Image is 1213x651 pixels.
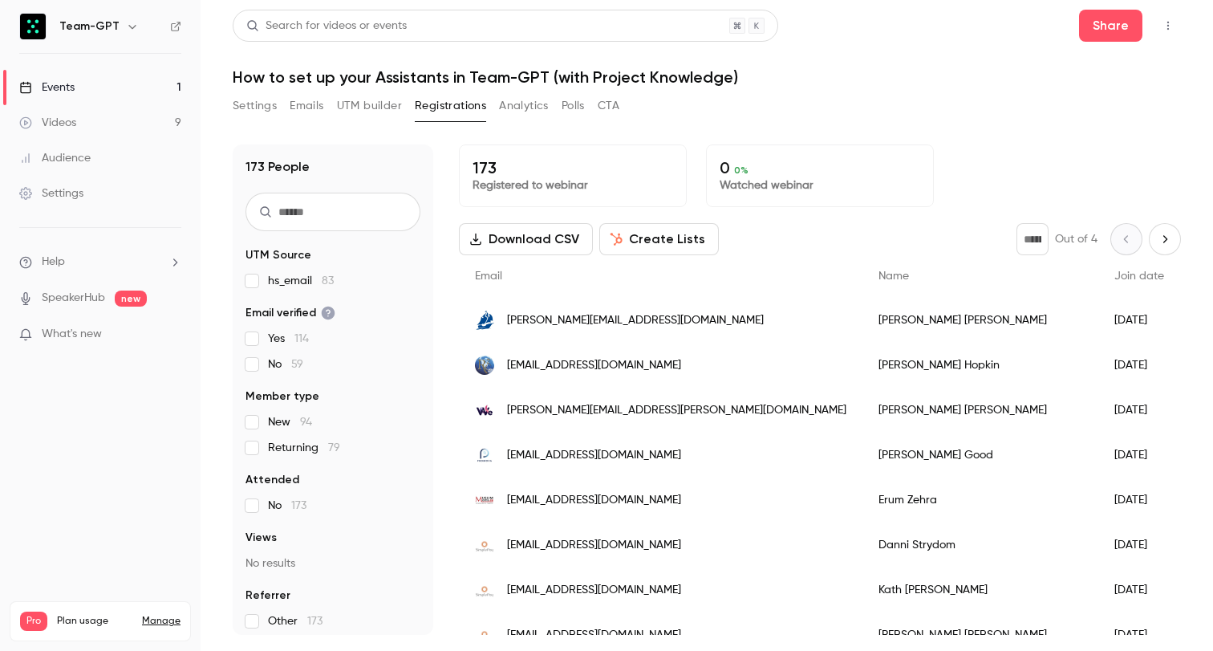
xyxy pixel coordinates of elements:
[20,14,46,39] img: Team-GPT
[507,627,681,644] span: [EMAIL_ADDRESS][DOMAIN_NAME]
[115,291,147,307] span: new
[475,311,494,330] img: slaughterinvest.com
[598,93,619,119] button: CTA
[268,273,334,289] span: hs_email
[475,535,494,555] img: simplepay.co.za
[290,93,323,119] button: Emails
[20,612,47,631] span: Pro
[475,401,494,420] img: welyft.com
[1098,388,1180,433] div: [DATE]
[1149,223,1181,255] button: Next page
[19,185,83,201] div: Settings
[878,271,909,282] span: Name
[245,247,420,629] section: facet-groups
[1098,568,1180,612] div: [DATE]
[268,498,306,514] span: No
[233,93,277,119] button: Settings
[245,389,319,405] span: Member type
[862,523,1098,568] div: Danni Strydom
[473,177,673,193] p: Registered to webinar
[19,150,91,166] div: Audience
[507,312,764,329] span: [PERSON_NAME][EMAIL_ADDRESS][DOMAIN_NAME]
[475,490,494,510] img: muslimmoms.ca
[507,447,681,464] span: [EMAIL_ADDRESS][DOMAIN_NAME]
[245,247,311,263] span: UTM Source
[307,616,323,627] span: 173
[245,305,335,321] span: Email verified
[245,472,299,488] span: Attended
[268,331,309,347] span: Yes
[475,356,494,375] img: r2c-inc.com
[862,343,1098,388] div: [PERSON_NAME] Hopkin
[475,271,502,282] span: Email
[57,615,132,628] span: Plan usage
[720,177,920,193] p: Watched webinar
[507,582,681,599] span: [EMAIL_ADDRESS][DOMAIN_NAME]
[499,93,549,119] button: Analytics
[42,254,65,271] span: Help
[475,625,494,645] img: simplepay.co.za
[734,165,748,176] span: 0 %
[245,530,277,546] span: Views
[862,388,1098,433] div: [PERSON_NAME] [PERSON_NAME]
[562,93,585,119] button: Polls
[268,613,323,629] span: Other
[862,433,1098,478] div: [PERSON_NAME] Good
[268,440,340,456] span: Returning
[1114,271,1164,282] span: Join date
[19,79,75,96] div: Events
[59,18,120,35] h6: Team-GPT
[1098,523,1180,568] div: [DATE]
[415,93,486,119] button: Registrations
[1098,478,1180,523] div: [DATE]
[862,298,1098,343] div: [PERSON_NAME] [PERSON_NAME]
[245,588,290,604] span: Referrer
[475,580,494,600] img: simplepay.co.za
[862,568,1098,612] div: Kath [PERSON_NAME]
[268,356,303,372] span: No
[233,67,1181,87] h1: How to set up your Assistants in Team-GPT (with Project Knowledge)
[42,290,105,307] a: SpeakerHub
[245,555,420,572] p: No results
[322,275,334,287] span: 83
[328,442,340,454] span: 79
[599,223,719,255] button: Create Lists
[1098,433,1180,478] div: [DATE]
[507,402,846,419] span: [PERSON_NAME][EMAIL_ADDRESS][PERSON_NAME][DOMAIN_NAME]
[142,615,181,628] a: Manage
[19,115,76,131] div: Videos
[19,254,181,271] li: help-dropdown-opener
[337,93,402,119] button: UTM builder
[42,326,102,343] span: What's new
[475,446,494,465] img: getpromova.com
[459,223,593,255] button: Download CSV
[245,157,310,177] h1: 173 People
[507,357,681,374] span: [EMAIL_ADDRESS][DOMAIN_NAME]
[507,537,681,554] span: [EMAIL_ADDRESS][DOMAIN_NAME]
[291,500,306,511] span: 173
[246,18,407,35] div: Search for videos or events
[1055,231,1097,247] p: Out of 4
[291,359,303,370] span: 59
[294,333,309,344] span: 114
[300,417,312,428] span: 94
[473,158,673,177] p: 173
[862,478,1098,523] div: Erum Zehra
[1098,343,1180,388] div: [DATE]
[507,492,681,509] span: [EMAIL_ADDRESS][DOMAIN_NAME]
[1098,298,1180,343] div: [DATE]
[268,414,312,430] span: New
[1079,10,1142,42] button: Share
[720,158,920,177] p: 0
